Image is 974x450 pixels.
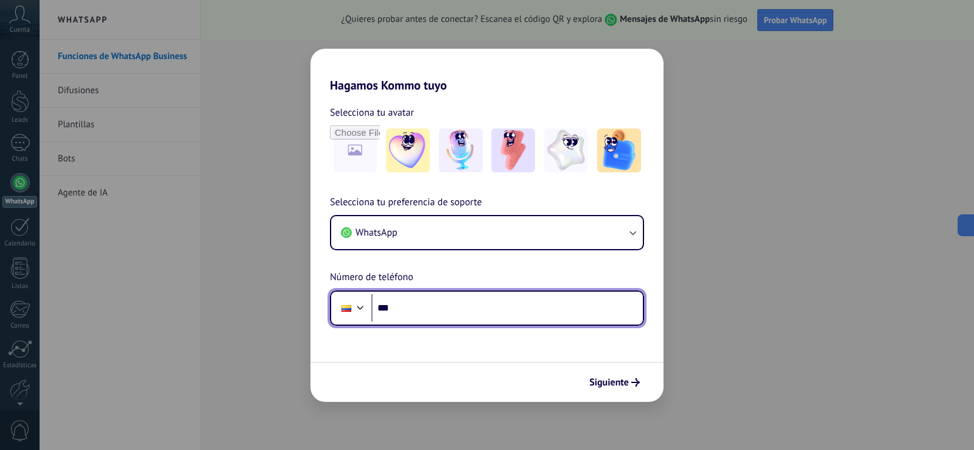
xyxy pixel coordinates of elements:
[330,195,482,211] span: Selecciona tu preferencia de soporte
[439,128,483,172] img: -2.jpeg
[386,128,430,172] img: -1.jpeg
[491,128,535,172] img: -3.jpeg
[589,378,629,387] span: Siguiente
[584,372,645,393] button: Siguiente
[356,227,398,239] span: WhatsApp
[330,105,414,121] span: Selecciona tu avatar
[331,216,643,249] button: WhatsApp
[310,49,664,93] h2: Hagamos Kommo tuyo
[597,128,641,172] img: -5.jpeg
[544,128,588,172] img: -4.jpeg
[330,270,413,286] span: Número de teléfono
[335,295,358,321] div: Colombia: + 57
